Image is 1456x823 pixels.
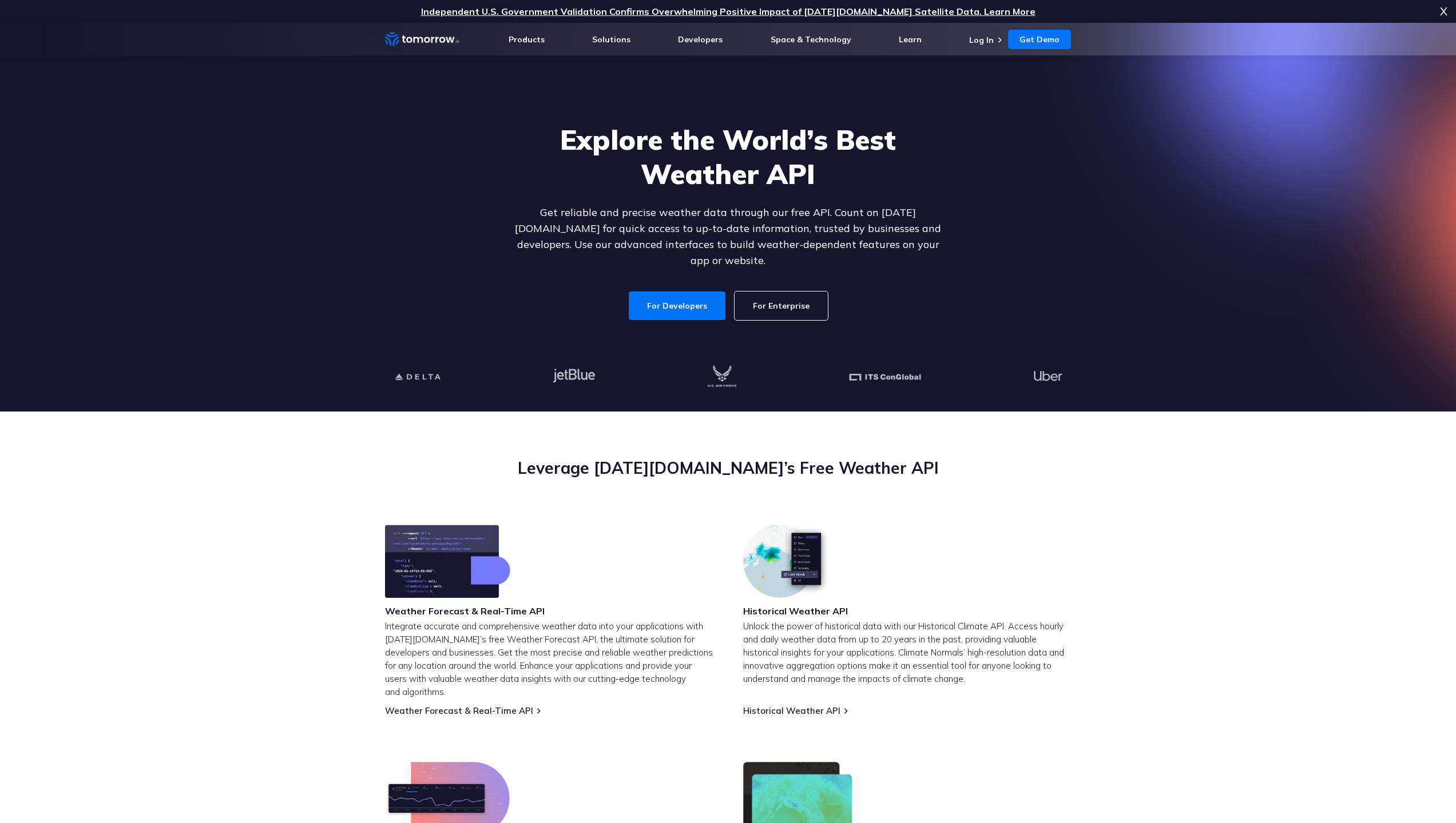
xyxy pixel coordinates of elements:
a: Products [509,34,545,45]
a: For Enterprise [735,291,828,320]
a: Solutions [592,34,630,45]
a: Home link [385,31,459,48]
h1: Explore the World’s Best Weather API [507,122,949,191]
p: Get reliable and precise weather data through our free API. Count on [DATE][DOMAIN_NAME] for quic... [507,205,949,269]
a: For Developers [629,291,725,320]
a: Learn [899,34,922,45]
a: Get Demo [1008,30,1071,49]
a: Developers [678,34,723,45]
a: Weather Forecast & Real-Time API [385,705,533,716]
h3: Weather Forecast & Real-Time API [385,605,545,617]
p: Unlock the power of historical data with our Historical Climate API. Access hourly and daily weat... [743,620,1072,685]
a: Space & Technology [771,34,851,45]
a: Log In [969,35,994,45]
a: Historical Weather API [743,705,840,716]
h3: Historical Weather API [743,605,848,617]
a: Independent U.S. Government Validation Confirms Overwhelming Positive Impact of [DATE][DOMAIN_NAM... [421,6,1036,17]
h2: Leverage [DATE][DOMAIN_NAME]’s Free Weather API [385,457,1072,479]
p: Integrate accurate and comprehensive weather data into your applications with [DATE][DOMAIN_NAME]... [385,620,713,698]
